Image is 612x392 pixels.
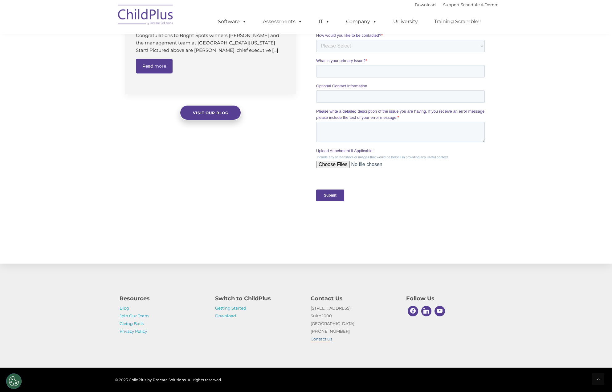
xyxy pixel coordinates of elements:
[311,294,397,303] h4: Contact Us
[212,15,253,28] a: Software
[193,111,228,115] span: Visit our blog
[120,321,144,326] a: Giving Back
[215,306,246,311] a: Getting Started
[311,336,332,341] a: Contact Us
[415,2,497,7] font: |
[406,294,492,303] h4: Follow Us
[136,59,173,73] a: Read more
[120,306,129,311] a: Blog
[433,304,447,318] a: Youtube
[312,15,336,28] a: IT
[257,15,308,28] a: Assessments
[115,0,177,31] img: ChildPlus by Procare Solutions
[120,313,149,318] a: Join Our Team
[180,105,241,120] a: Visit our blog
[215,294,301,303] h4: Switch to ChildPlus
[215,313,236,318] a: Download
[136,32,287,54] p: Congratulations to Bright Spots winners [PERSON_NAME] and the management team at [GEOGRAPHIC_DATA...
[120,294,206,303] h4: Resources
[311,304,397,343] p: [STREET_ADDRESS] Suite 1000 [GEOGRAPHIC_DATA] [PHONE_NUMBER]
[461,2,497,7] a: Schedule A Demo
[415,2,436,7] a: Download
[120,329,147,334] a: Privacy Policy
[428,15,487,28] a: Training Scramble!!
[340,15,383,28] a: Company
[406,304,420,318] a: Facebook
[387,15,424,28] a: University
[115,377,222,382] span: © 2025 ChildPlus by Procare Solutions. All rights reserved.
[443,2,459,7] a: Support
[6,373,22,389] button: Cookies Settings
[420,304,433,318] a: Linkedin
